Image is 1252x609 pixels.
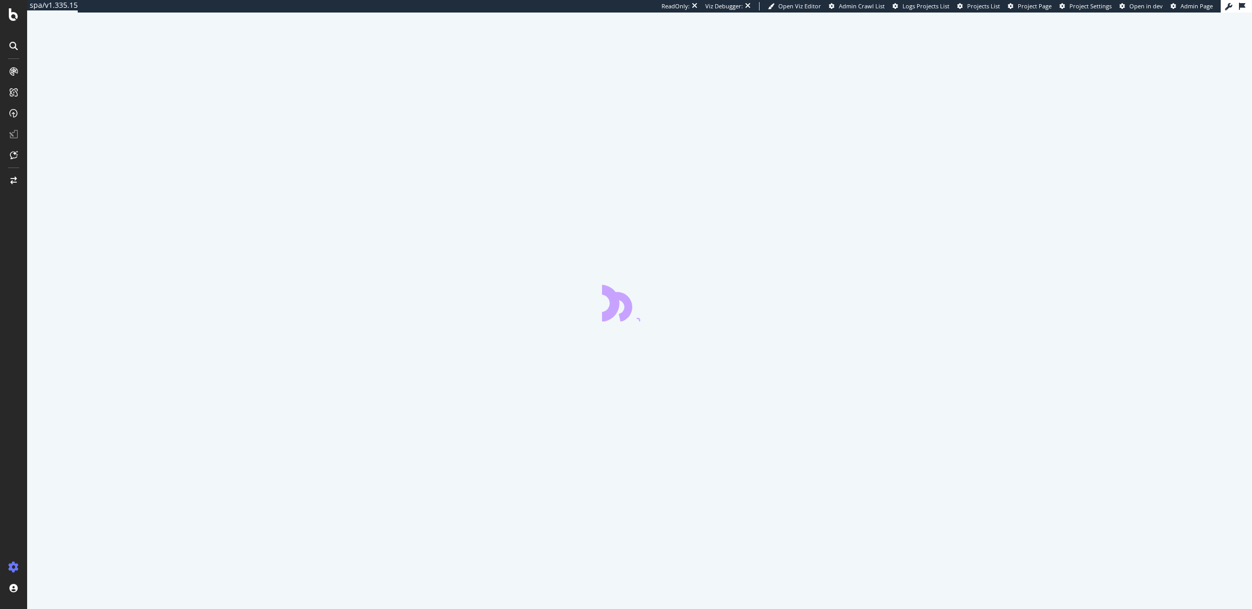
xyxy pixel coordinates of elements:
[1008,2,1052,10] a: Project Page
[1069,2,1112,10] span: Project Settings
[893,2,949,10] a: Logs Projects List
[1181,2,1213,10] span: Admin Page
[768,2,821,10] a: Open Viz Editor
[778,2,821,10] span: Open Viz Editor
[839,2,885,10] span: Admin Crawl List
[602,284,677,321] div: animation
[705,2,743,10] div: Viz Debugger:
[1060,2,1112,10] a: Project Settings
[661,2,690,10] div: ReadOnly:
[957,2,1000,10] a: Projects List
[902,2,949,10] span: Logs Projects List
[829,2,885,10] a: Admin Crawl List
[1018,2,1052,10] span: Project Page
[1171,2,1213,10] a: Admin Page
[1129,2,1163,10] span: Open in dev
[967,2,1000,10] span: Projects List
[1119,2,1163,10] a: Open in dev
